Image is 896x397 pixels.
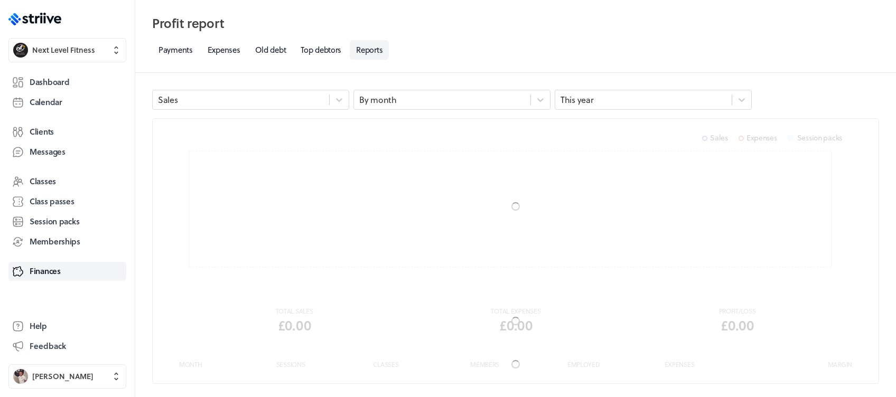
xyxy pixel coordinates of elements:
a: Messages [8,143,126,162]
span: Feedback [30,341,66,352]
a: Finances [8,262,126,281]
img: Ben Robinson [13,369,28,384]
a: Memberships [8,232,126,251]
nav: Tabs [152,40,879,60]
span: Calendar [30,97,62,108]
span: Dashboard [30,77,69,88]
img: Next Level Fitness [13,43,28,58]
a: Payments [152,40,199,60]
span: Memberships [30,236,80,247]
a: Expenses [201,40,247,60]
a: Help [8,317,126,336]
span: Finances [30,266,61,277]
div: Sales [158,94,178,106]
a: Dashboard [8,73,126,92]
div: This year [561,94,593,106]
span: [PERSON_NAME] [32,371,94,382]
span: Help [30,320,47,332]
span: Classes [30,176,56,187]
h2: Profit report [152,13,879,34]
a: Reports [350,40,389,60]
button: Next Level FitnessNext Level Fitness [8,38,126,62]
a: Old debt [249,40,293,60]
span: Clients [30,126,54,137]
span: Class passes [30,196,74,207]
a: Top debtors [294,40,348,60]
span: Session packs [30,216,79,227]
button: Ben Robinson[PERSON_NAME] [8,364,126,389]
div: By month [359,94,397,106]
a: Classes [8,172,126,191]
button: Feedback [8,337,126,356]
span: Next Level Fitness [32,45,95,55]
a: Class passes [8,192,126,211]
span: Messages [30,146,66,157]
a: Clients [8,122,126,141]
a: Session packs [8,212,126,231]
a: Calendar [8,93,126,112]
